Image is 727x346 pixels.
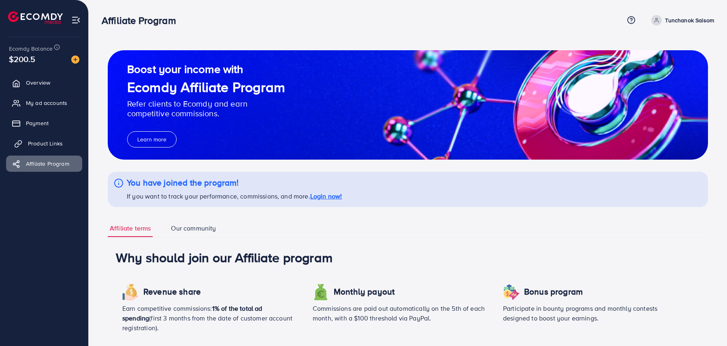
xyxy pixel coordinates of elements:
[524,287,583,297] h4: Bonus program
[503,284,519,300] img: icon revenue share
[9,45,53,53] span: Ecomdy Balance
[71,15,81,25] img: menu
[313,303,490,323] p: Commissions are paid out automatically on the 5th of each month, with a $100 threshold via PayPal.
[127,62,285,76] h2: Boost your income with
[503,303,680,323] p: Participate in bounty programs and monthly contests designed to boost your earnings.
[71,56,79,64] img: image
[648,15,714,26] a: Tunchanok Saisom
[102,15,183,26] h3: Affiliate Program
[127,191,342,201] p: If you want to track your performance, commissions, and more.
[122,304,262,323] span: 1% of the total ad spending
[127,109,285,118] p: competitive commissions.
[143,287,201,297] h4: Revenue share
[108,220,153,237] a: Affiliate terms
[127,79,285,96] h1: Ecomdy Affiliate Program
[26,160,69,168] span: Affiliate Program
[6,115,82,131] a: Payment
[26,119,49,127] span: Payment
[665,15,714,25] p: Tunchanok Saisom
[313,284,329,300] img: icon revenue share
[6,95,82,111] a: My ad accounts
[26,79,50,87] span: Overview
[108,50,708,160] img: guide
[122,284,139,300] img: icon revenue share
[8,11,63,24] img: logo
[310,192,342,201] a: Login now!
[6,75,82,91] a: Overview
[127,131,177,147] button: Learn more
[6,156,82,172] a: Affiliate Program
[26,99,67,107] span: My ad accounts
[9,53,35,65] span: $200.5
[169,220,218,237] a: Our community
[127,99,285,109] p: Refer clients to Ecomdy and earn
[28,139,63,147] span: Product Links
[116,250,700,265] h1: Why should join our Affiliate program
[122,303,300,333] p: Earn competitive commissions: (first 3 months from the date of customer account registration).
[334,287,394,297] h4: Monthly payout
[6,135,82,152] a: Product Links
[127,178,342,188] h4: You have joined the program!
